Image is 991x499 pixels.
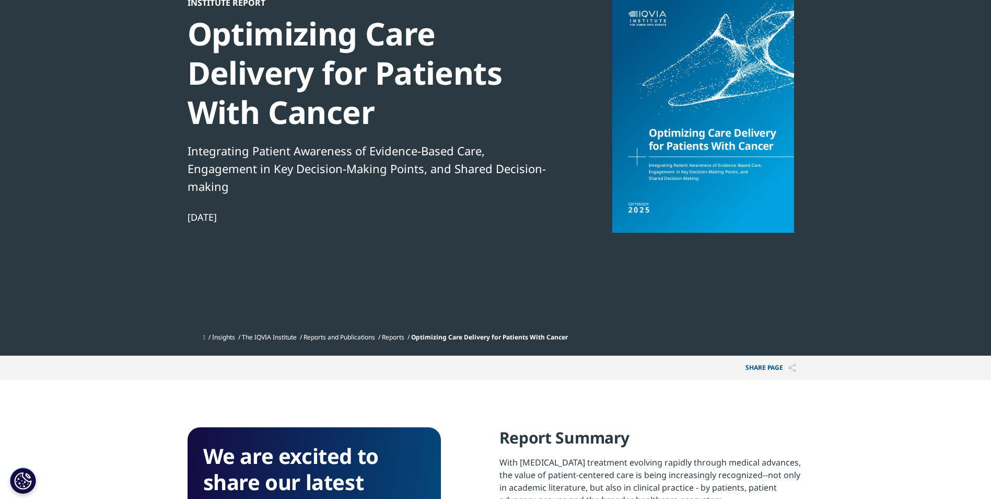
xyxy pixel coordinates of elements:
[411,333,568,342] span: Optimizing Care Delivery for Patients With Cancer
[188,142,546,195] div: Integrating Patient Awareness of Evidence-Based Care, Engagement in Key Decision-Making Points, a...
[304,333,375,342] a: Reports and Publications
[382,333,404,342] a: Reports
[499,427,804,456] h4: Report Summary
[738,356,804,380] button: Share PAGEShare PAGE
[188,14,546,132] div: Optimizing Care Delivery for Patients With Cancer
[242,333,297,342] a: The IQVIA Institute
[212,333,235,342] a: Insights
[188,211,546,223] div: [DATE]
[10,468,36,494] button: Cookie 设置
[788,364,796,372] img: Share PAGE
[738,356,804,380] p: Share PAGE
